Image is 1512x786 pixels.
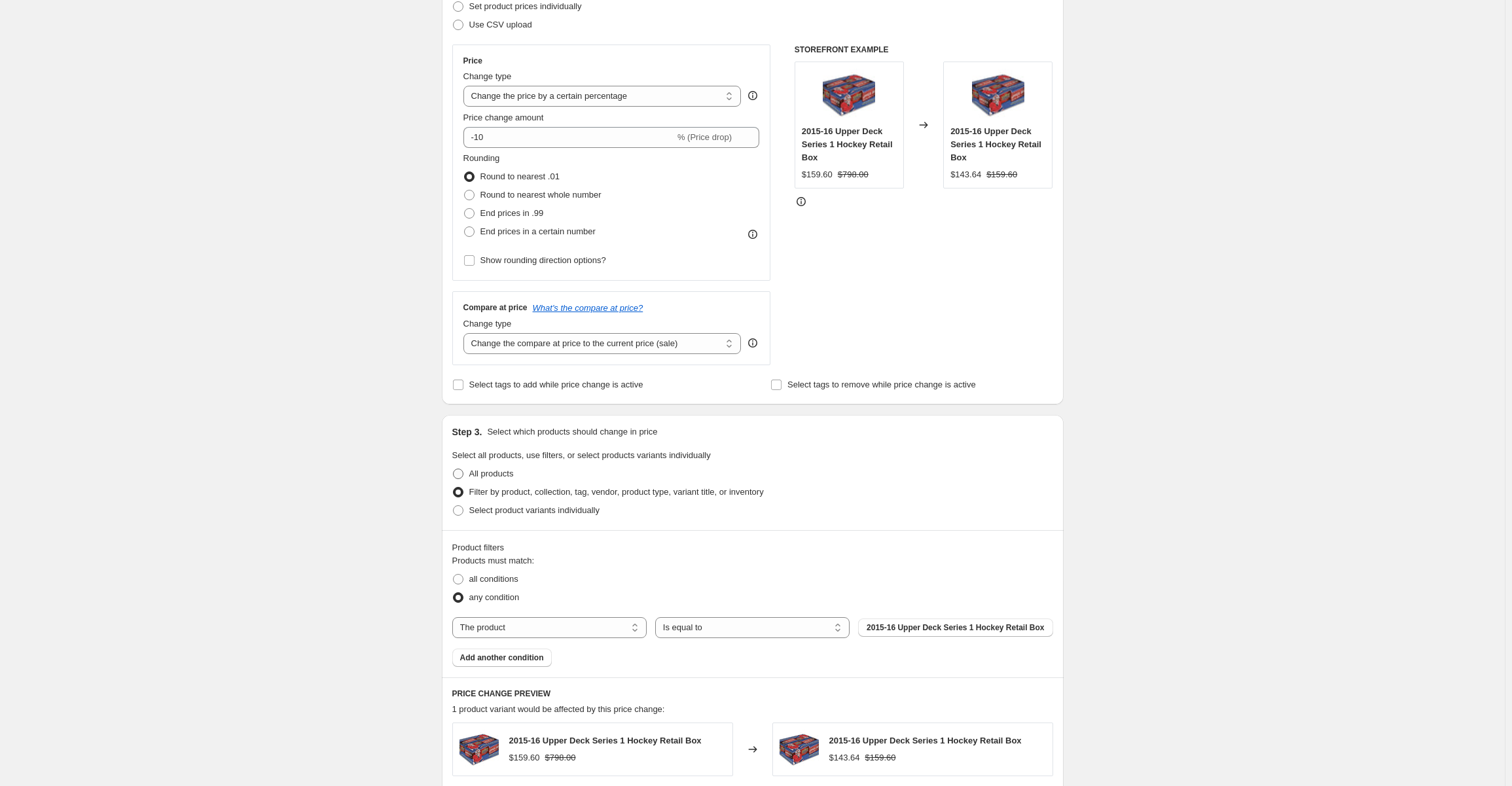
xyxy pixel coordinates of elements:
input: -15 [463,127,675,148]
span: Set product prices individually [469,1,582,11]
strike: $159.60 [986,168,1017,181]
span: End prices in a certain number [480,226,596,236]
img: 15-16Series1Retail_80x.webp [972,69,1024,121]
span: Add another condition [460,652,544,663]
button: Add another condition [452,649,552,667]
div: help [746,89,759,102]
button: 2015-16 Upper Deck Series 1 Hockey Retail Box [858,618,1053,637]
div: $159.60 [802,168,833,181]
span: Filter by product, collection, tag, vendor, product type, variant title, or inventory [469,487,764,497]
h3: Compare at price [463,302,528,313]
div: help [746,336,759,349]
span: Rounding [463,153,500,163]
span: Select all products, use filters, or select products variants individually [452,450,711,460]
span: All products [469,469,514,478]
div: $143.64 [829,751,860,764]
img: 15-16Series1Retail_80x.webp [780,730,819,769]
span: Show rounding direction options? [480,255,606,265]
div: Product filters [452,541,1053,554]
span: Round to nearest whole number [480,190,602,200]
span: 2015-16 Upper Deck Series 1 Hockey Retail Box [867,622,1044,633]
h3: Price [463,56,482,66]
span: Select tags to add while price change is active [469,380,643,389]
button: What's the compare at price? [533,303,643,313]
span: 2015-16 Upper Deck Series 1 Hockey Retail Box [829,736,1022,745]
span: Price change amount [463,113,544,122]
span: 2015-16 Upper Deck Series 1 Hockey Retail Box [950,126,1041,162]
div: $159.60 [509,751,540,764]
strike: $798.00 [545,751,576,764]
span: % (Price drop) [677,132,732,142]
span: Use CSV upload [469,20,532,29]
span: Select tags to remove while price change is active [787,380,976,389]
span: 2015-16 Upper Deck Series 1 Hockey Retail Box [802,126,893,162]
div: $143.64 [950,168,981,181]
span: Products must match: [452,556,535,565]
p: Select which products should change in price [487,425,657,438]
strike: $159.60 [865,751,896,764]
span: End prices in .99 [480,208,544,218]
img: 15-16Series1Retail_80x.webp [823,69,875,121]
span: Select product variants individually [469,505,600,515]
span: all conditions [469,574,518,584]
span: Change type [463,71,512,81]
h6: PRICE CHANGE PREVIEW [452,688,1053,699]
img: 15-16Series1Retail_80x.webp [459,730,499,769]
span: Round to nearest .01 [480,171,560,181]
h6: STOREFRONT EXAMPLE [795,45,1053,55]
span: 2015-16 Upper Deck Series 1 Hockey Retail Box [509,736,702,745]
strike: $798.00 [838,168,869,181]
span: 1 product variant would be affected by this price change: [452,704,665,714]
span: any condition [469,592,520,602]
span: Change type [463,319,512,329]
h2: Step 3. [452,425,482,438]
